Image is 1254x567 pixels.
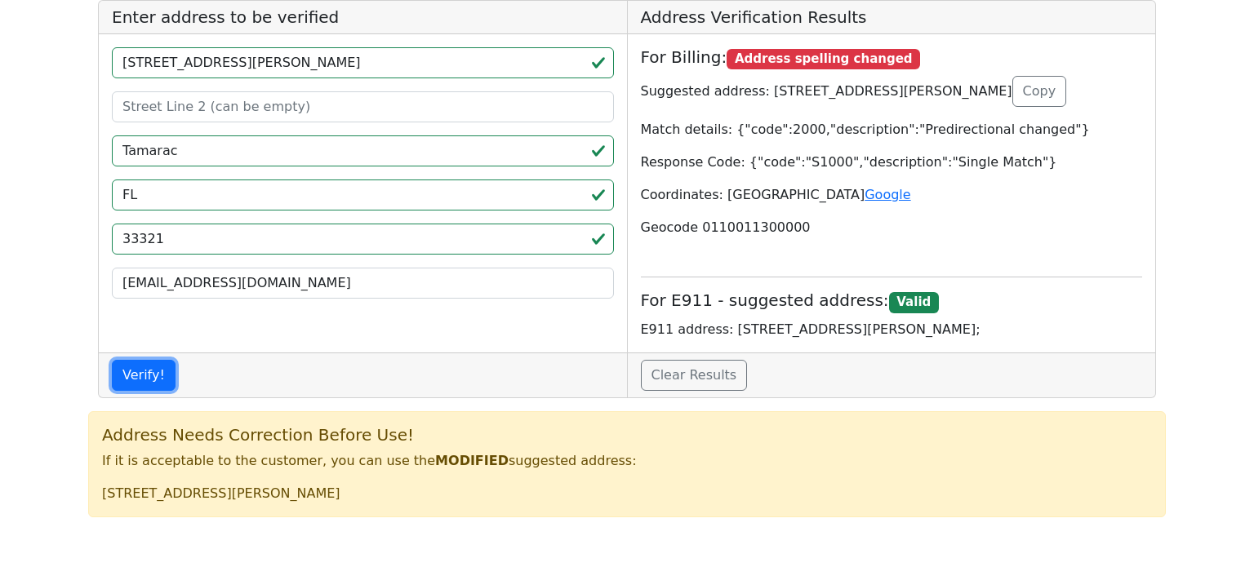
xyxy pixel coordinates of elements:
[102,425,1152,445] h5: Address Needs Correction Before Use!
[889,292,939,313] span: Valid
[641,76,1143,107] p: Suggested address: [STREET_ADDRESS][PERSON_NAME]
[112,268,614,299] input: Your Email
[865,187,910,202] a: Google
[112,224,614,255] input: ZIP code 5 or 5+4
[112,360,176,391] button: Verify!
[641,153,1143,172] p: Response Code: {"code":"S1000","description":"Single Match"}
[727,49,920,70] span: Address spelling changed
[112,91,614,122] input: Street Line 2 (can be empty)
[641,290,1143,312] h5: For E911 - suggested address:
[102,451,1152,471] p: If it is acceptable to the customer, you can use the suggested address:
[641,120,1143,140] p: Match details: {"code":2000,"description":"Predirectional changed"}
[641,185,1143,205] p: Coordinates: [GEOGRAPHIC_DATA]
[641,218,1143,237] p: Geocode 0110011300000
[1012,76,1067,107] button: Copy
[102,484,1152,503] p: [STREET_ADDRESS][PERSON_NAME]
[641,360,748,391] a: Clear Results
[112,47,614,78] input: Street Line 1
[99,1,627,34] h5: Enter address to be verified
[112,135,614,166] input: City
[641,320,1143,339] p: E911 address: [STREET_ADDRESS][PERSON_NAME];
[641,47,1143,69] h5: For Billing:
[435,453,509,468] b: MODIFIED
[112,179,614,210] input: 2-Letter State
[628,1,1156,34] h5: Address Verification Results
